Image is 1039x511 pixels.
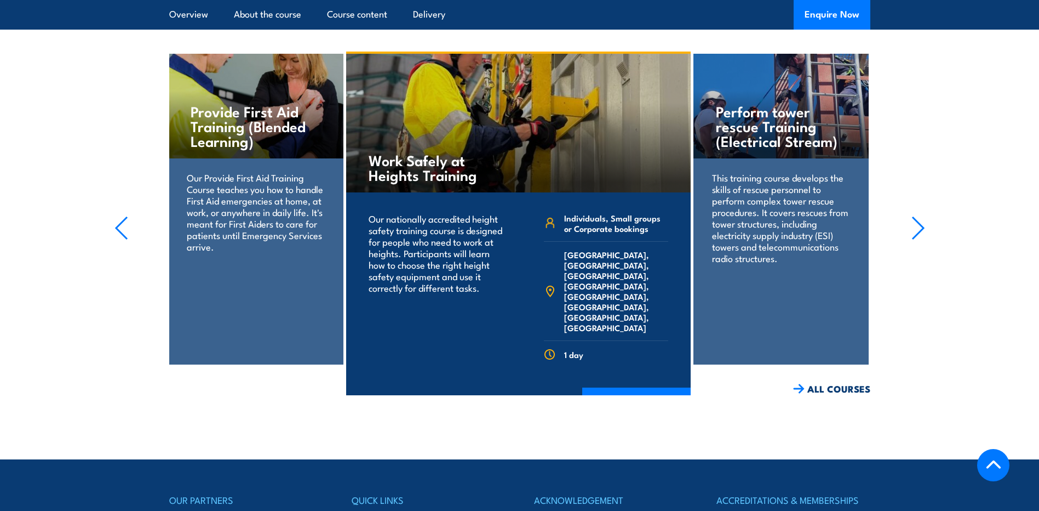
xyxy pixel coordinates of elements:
[169,492,323,508] h4: OUR PARTNERS
[712,172,849,264] p: This training course develops the skills of rescue personnel to perform complex tower rescue proc...
[564,213,668,234] span: Individuals, Small groups or Corporate bookings
[564,249,668,333] span: [GEOGRAPHIC_DATA], [GEOGRAPHIC_DATA], [GEOGRAPHIC_DATA], [GEOGRAPHIC_DATA], [GEOGRAPHIC_DATA], [G...
[564,349,583,360] span: 1 day
[716,492,870,508] h4: ACCREDITATIONS & MEMBERSHIPS
[716,104,846,148] h4: Perform tower rescue Training (Electrical Stream)
[369,152,497,182] h4: Work Safely at Heights Training
[534,492,687,508] h4: ACKNOWLEDGEMENT
[793,383,870,395] a: ALL COURSES
[187,172,324,252] p: Our Provide First Aid Training Course teaches you how to handle First Aid emergencies at home, at...
[191,104,320,148] h4: Provide First Aid Training (Blended Learning)
[369,213,504,293] p: Our nationally accredited height safety training course is designed for people who need to work a...
[352,492,505,508] h4: QUICK LINKS
[582,388,691,416] a: COURSE DETAILS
